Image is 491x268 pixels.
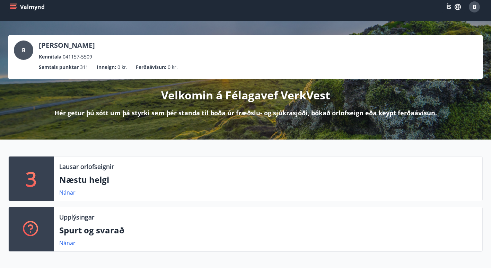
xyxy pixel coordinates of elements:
[97,63,116,71] p: Inneign :
[59,162,114,171] p: Lausar orlofseignir
[39,63,79,71] p: Samtals punktar
[59,174,477,186] p: Næstu helgi
[8,1,47,13] button: menu
[39,53,61,61] p: Kennitala
[39,41,95,50] p: [PERSON_NAME]
[54,108,437,117] p: Hér getur þú sótt um þá styrki sem þér standa til boða úr fræðslu- og sjúkrasjóði, bókað orlofsei...
[161,88,330,103] p: Velkomin á Félagavef VerkVest
[63,53,92,61] span: 041157-5509
[442,1,465,13] button: ÍS
[80,63,88,71] span: 311
[22,46,26,54] span: B
[26,166,37,192] p: 3
[473,3,476,11] span: B
[59,189,76,196] a: Nánar
[59,224,477,236] p: Spurt og svarað
[136,63,166,71] p: Ferðaávísun :
[59,213,94,222] p: Upplýsingar
[168,63,178,71] span: 0 kr.
[59,239,76,247] a: Nánar
[117,63,128,71] span: 0 kr.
